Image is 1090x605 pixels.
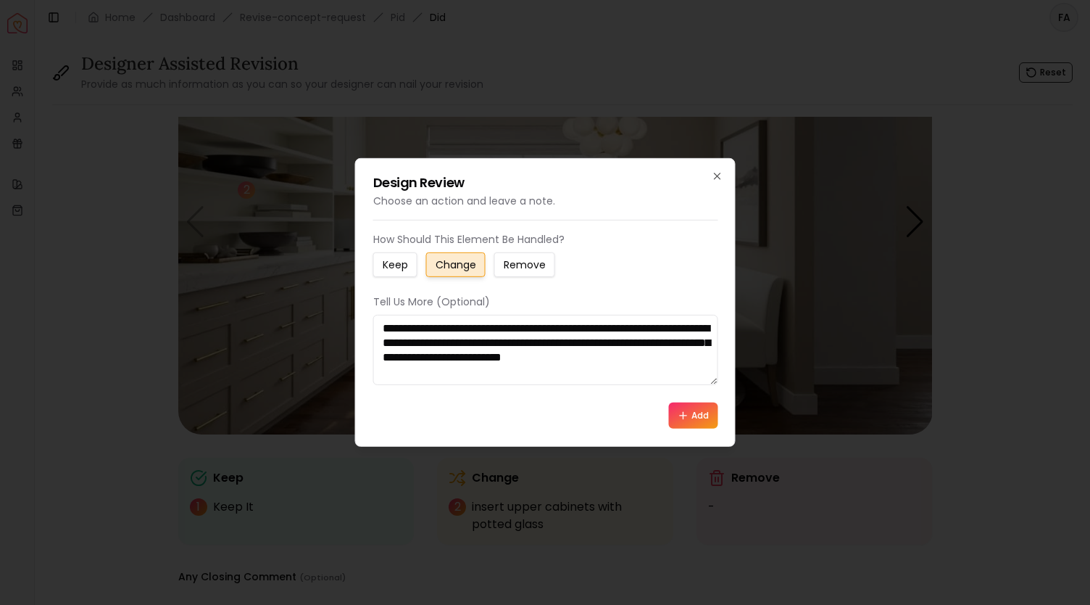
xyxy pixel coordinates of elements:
button: Remove [494,252,555,277]
small: Change [436,258,476,272]
h2: Design Review [373,176,718,189]
p: How Should This Element Be Handled? [373,232,718,247]
p: Tell Us More (Optional) [373,295,718,309]
p: Choose an action and leave a note. [373,194,718,208]
button: Keep [373,252,417,277]
button: Change [426,252,486,277]
small: Remove [504,258,546,272]
button: Add [668,403,717,429]
small: Keep [383,258,408,272]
